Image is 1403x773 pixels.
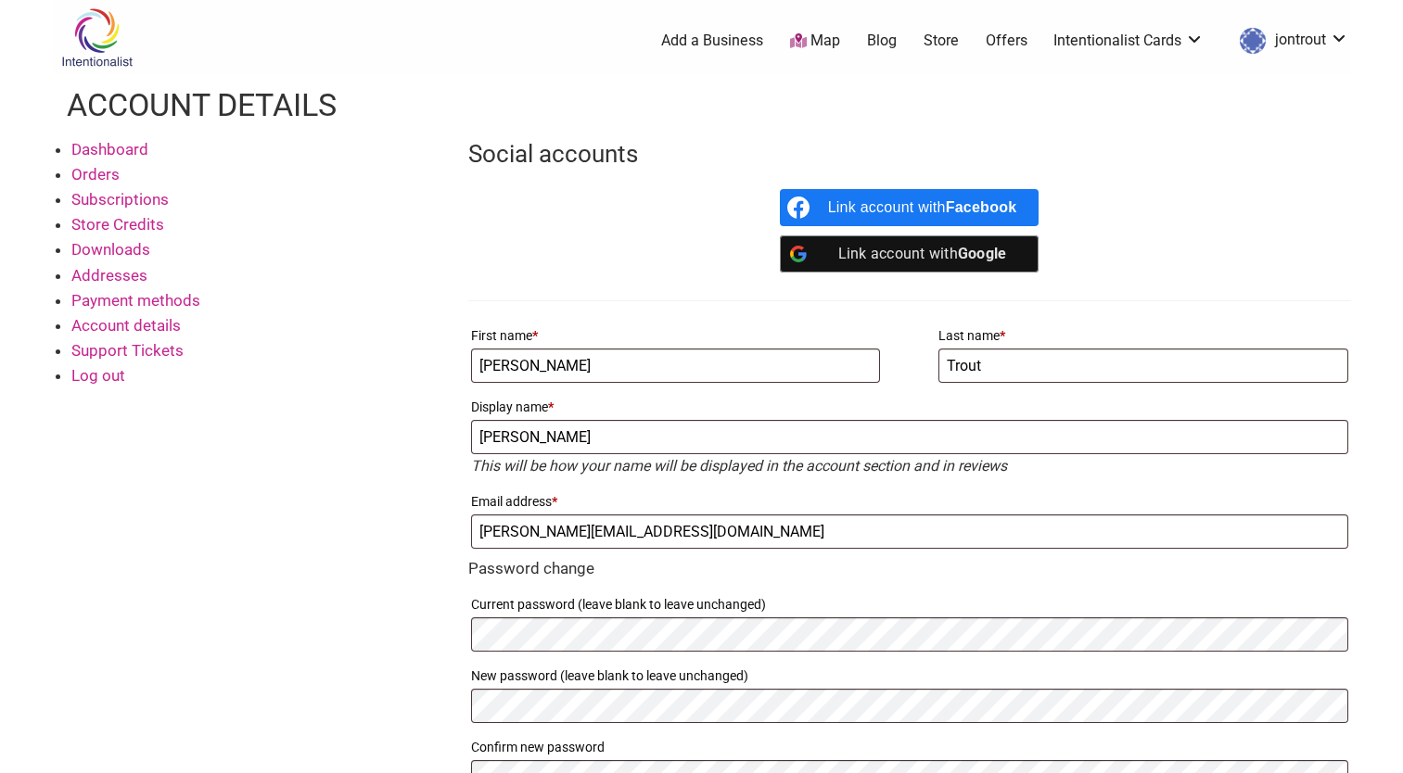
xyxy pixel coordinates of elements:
img: Intentionalist [53,7,141,68]
legend: Password change [468,557,594,581]
a: Link account with <b>Google</b> [780,235,1039,272]
a: Intentionalist Cards [1053,31,1204,51]
a: Offers [986,31,1027,51]
label: Confirm new password [471,734,1348,760]
a: Add a Business [661,31,763,51]
label: Last name [938,323,1347,348]
h1: Account details [67,83,337,128]
label: Display name [471,394,1348,420]
a: Support Tickets [71,341,184,360]
a: Log out [71,366,125,385]
div: Link account with [828,235,1017,272]
a: Map [790,31,840,52]
b: Google [958,245,1007,262]
h3: Social accounts [468,137,1351,171]
a: Store [924,31,959,51]
a: Subscriptions [71,190,169,209]
a: Store Credits [71,215,164,234]
a: Dashboard [71,140,148,158]
a: Downloads [71,240,150,259]
a: jontrout [1231,24,1348,57]
a: Orders [71,165,120,184]
label: New password (leave blank to leave unchanged) [471,663,1348,689]
label: Email address [471,488,1348,514]
div: Link account with [828,189,1017,226]
em: This will be how your name will be displayed in the account section and in reviews [471,457,1007,475]
label: Current password (leave blank to leave unchanged) [471,591,1348,617]
a: Account details [71,316,181,335]
a: Payment methods [71,291,200,310]
nav: Account pages [53,137,442,404]
a: Blog [867,31,897,51]
a: Addresses [71,266,147,285]
a: Link account with <b>Facebook</b> [780,189,1039,226]
b: Facebook [946,199,1017,215]
label: First name [471,323,880,348]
